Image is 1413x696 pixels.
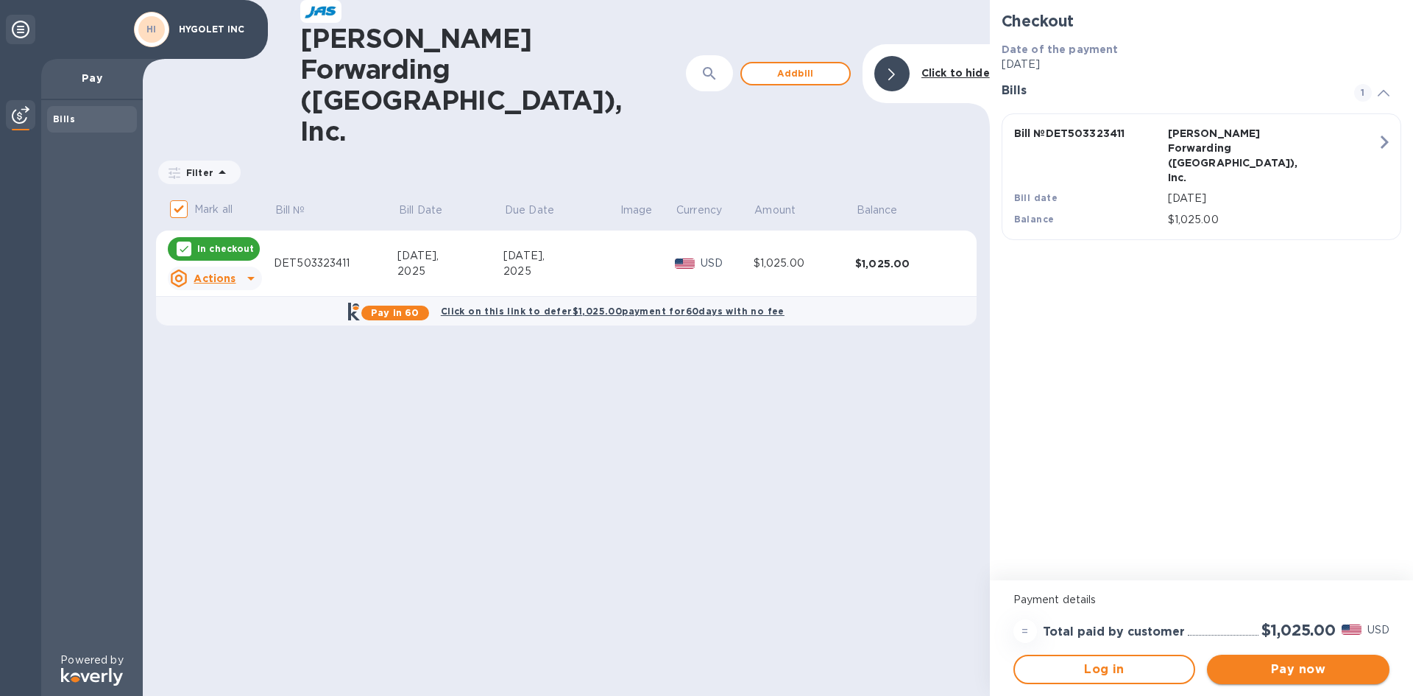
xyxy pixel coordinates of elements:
p: In checkout [197,242,254,255]
img: Logo [61,668,123,686]
p: Balance [857,203,898,218]
b: Click to hide [921,67,990,79]
h1: [PERSON_NAME] Forwarding ([GEOGRAPHIC_DATA]), Inc. [300,23,646,147]
span: Balance [857,203,917,218]
p: Payment details [1013,592,1389,608]
p: Pay [53,71,131,85]
span: Amount [754,203,815,218]
span: Bill Date [399,203,461,218]
p: USD [1367,622,1389,638]
img: USD [675,259,695,269]
h2: Checkout [1002,12,1401,30]
b: Pay in 60 [371,307,419,318]
span: Bill № [275,203,325,218]
button: Bill №DET503323411[PERSON_NAME] Forwarding ([GEOGRAPHIC_DATA]), Inc.Bill date[DATE]Balance$1,025.00 [1002,113,1401,240]
h3: Total paid by customer [1043,625,1185,639]
button: Addbill [740,62,851,85]
b: Balance [1014,214,1055,225]
span: Due Date [505,203,573,218]
p: Amount [754,203,796,218]
p: [DATE] [1002,57,1401,72]
span: 1 [1354,84,1372,102]
div: = [1013,619,1037,643]
p: Due Date [505,203,554,218]
p: Powered by [60,653,123,668]
div: DET503323411 [274,256,397,271]
img: USD [1342,625,1361,635]
p: Mark all [194,202,233,217]
span: Log in [1027,661,1183,678]
b: Date of the payment [1002,43,1119,55]
p: Filter [180,166,213,179]
div: [DATE], [503,248,619,264]
div: 2025 [397,264,503,279]
b: Bills [53,113,75,124]
b: HI [146,24,157,35]
u: Actions [194,273,235,284]
div: $1,025.00 [754,256,855,271]
span: Add bill [754,65,837,82]
p: Bill № [275,203,305,218]
p: HYGOLET INC [179,24,252,35]
button: Pay now [1207,655,1389,684]
span: Pay now [1219,661,1378,678]
p: [PERSON_NAME] Forwarding ([GEOGRAPHIC_DATA]), Inc. [1168,126,1316,185]
p: Image [620,203,653,218]
div: 2025 [503,264,619,279]
p: Currency [676,203,722,218]
p: Bill № DET503323411 [1014,126,1162,141]
p: Bill Date [399,203,442,218]
h2: $1,025.00 [1261,621,1336,639]
h3: Bills [1002,84,1336,98]
b: Click on this link to defer $1,025.00 payment for 60 days with no fee [441,306,785,317]
div: [DATE], [397,248,503,264]
p: USD [701,256,754,271]
b: Bill date [1014,192,1058,203]
div: $1,025.00 [855,256,957,271]
button: Log in [1013,655,1196,684]
p: $1,025.00 [1168,212,1377,228]
p: [DATE] [1168,191,1377,206]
